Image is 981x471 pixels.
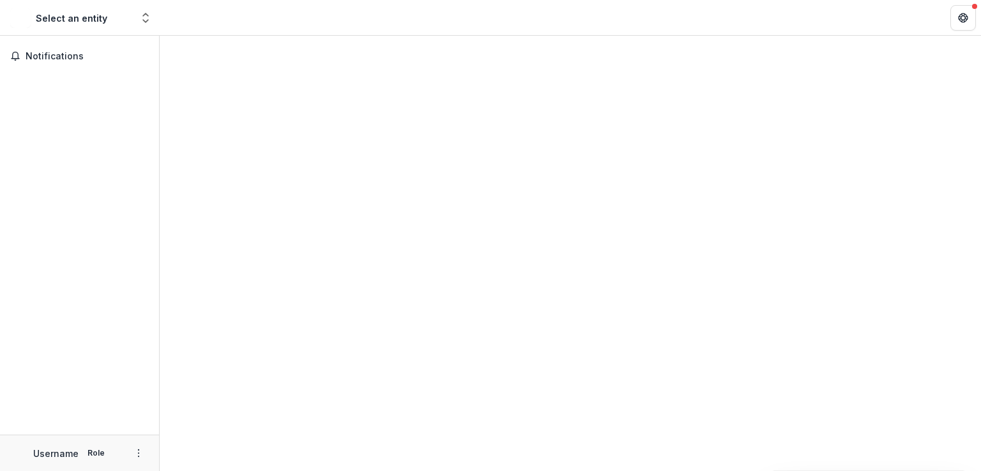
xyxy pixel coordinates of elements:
[5,46,154,66] button: Notifications
[84,447,109,459] p: Role
[36,11,107,25] div: Select an entity
[137,5,155,31] button: Open entity switcher
[950,5,976,31] button: Get Help
[131,445,146,461] button: More
[26,51,149,62] span: Notifications
[33,447,79,460] p: Username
